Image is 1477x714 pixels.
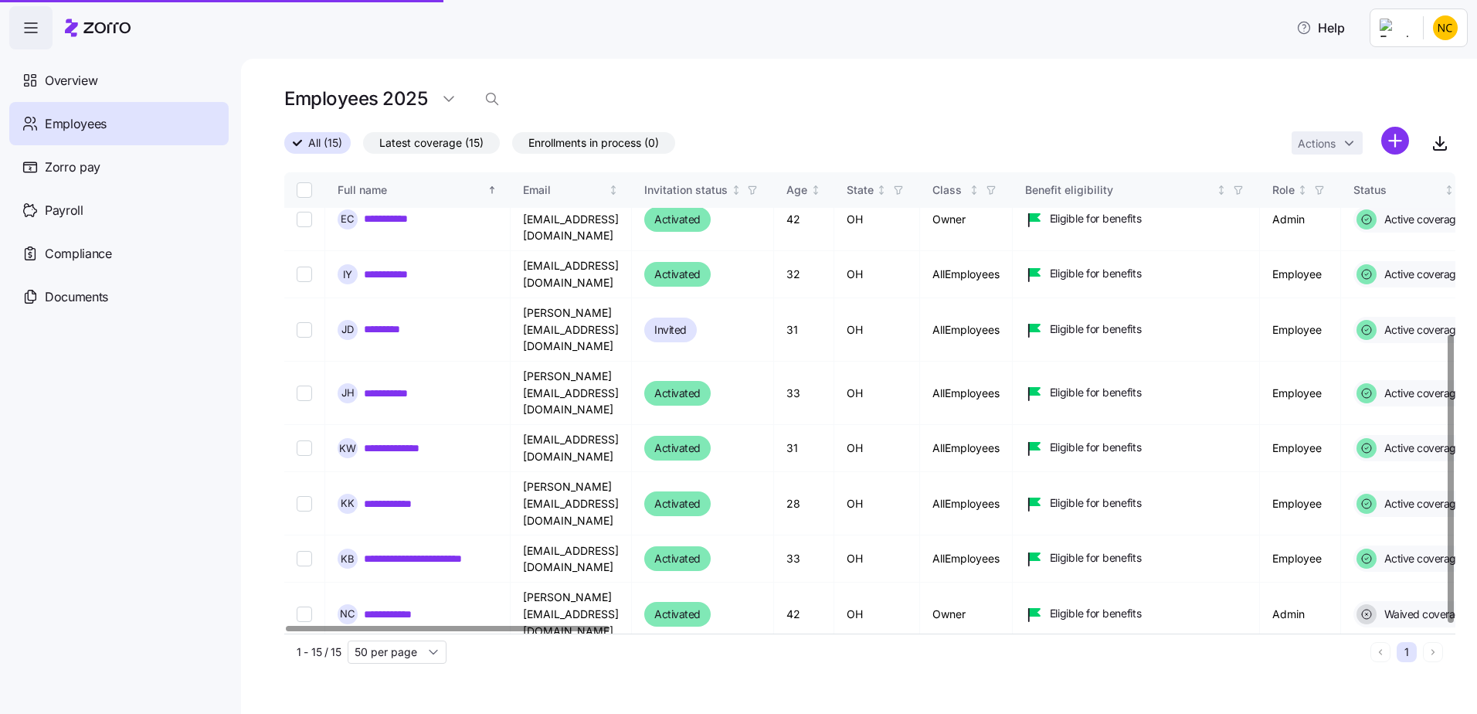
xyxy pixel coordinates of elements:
[920,535,1013,583] td: AllEmployees
[341,498,355,508] span: K K
[920,172,1013,208] th: ClassNot sorted
[654,495,701,513] span: Activated
[654,549,701,568] span: Activated
[1013,172,1260,208] th: Benefit eligibilityNot sorted
[343,270,352,280] span: I Y
[1380,19,1411,37] img: Employer logo
[45,158,100,177] span: Zorro pay
[774,188,834,251] td: 42
[920,583,1013,646] td: Owner
[341,325,354,335] span: J D
[847,182,874,199] div: State
[920,362,1013,425] td: AllEmployees
[1370,642,1390,662] button: Previous page
[511,172,632,208] th: EmailNot sorted
[1260,425,1341,472] td: Employee
[920,472,1013,535] td: AllEmployees
[632,172,774,208] th: Invitation statusNot sorted
[774,535,834,583] td: 33
[920,425,1013,472] td: AllEmployees
[9,145,229,189] a: Zorro pay
[1292,131,1363,155] button: Actions
[297,440,312,456] input: Select record 9
[920,298,1013,362] td: AllEmployees
[731,185,742,195] div: Not sorted
[297,607,312,622] input: Select record 12
[654,210,701,229] span: Activated
[9,102,229,145] a: Employees
[654,384,701,403] span: Activated
[834,172,920,208] th: StateNot sorted
[834,535,920,583] td: OH
[1050,550,1142,566] span: Eligible for benefits
[1260,172,1341,208] th: RoleNot sorted
[45,287,108,307] span: Documents
[834,583,920,646] td: OH
[338,182,484,199] div: Full name
[1433,15,1458,40] img: 4df69aa124fc8a424bc100789b518ae1
[920,188,1013,251] td: Owner
[969,185,980,195] div: Not sorted
[774,362,834,425] td: 33
[1260,251,1341,298] td: Employee
[339,444,356,454] span: K W
[487,185,497,195] div: Sorted ascending
[45,201,83,220] span: Payroll
[876,185,887,195] div: Not sorted
[1380,551,1462,566] span: Active coverage
[297,267,312,282] input: Select record 6
[1260,472,1341,535] td: Employee
[1380,212,1462,227] span: Active coverage
[297,551,312,566] input: Select record 11
[654,265,701,284] span: Activated
[644,182,728,199] div: Invitation status
[9,189,229,232] a: Payroll
[1216,185,1227,195] div: Not sorted
[774,298,834,362] td: 31
[1050,266,1142,281] span: Eligible for benefits
[9,232,229,275] a: Compliance
[786,182,807,199] div: Age
[1397,642,1417,662] button: 1
[9,275,229,318] a: Documents
[341,554,355,564] span: K B
[1050,606,1142,621] span: Eligible for benefits
[1260,362,1341,425] td: Employee
[810,185,821,195] div: Not sorted
[45,71,97,90] span: Overview
[284,87,427,110] h1: Employees 2025
[45,244,112,263] span: Compliance
[1025,182,1214,199] div: Benefit eligibility
[608,185,619,195] div: Not sorted
[834,251,920,298] td: OH
[297,496,312,512] input: Select record 10
[1050,321,1142,337] span: Eligible for benefits
[1260,535,1341,583] td: Employee
[1050,385,1142,400] span: Eligible for benefits
[325,172,511,208] th: Full nameSorted ascending
[297,182,312,198] input: Select all records
[1444,185,1455,195] div: Not sorted
[1260,583,1341,646] td: Admin
[1260,298,1341,362] td: Employee
[1260,188,1341,251] td: Admin
[1296,19,1345,37] span: Help
[1380,607,1468,622] span: Waived coverage
[774,251,834,298] td: 32
[1353,182,1441,199] div: Status
[834,188,920,251] td: OH
[834,472,920,535] td: OH
[297,386,312,401] input: Select record 8
[1050,211,1142,226] span: Eligible for benefits
[1050,440,1142,455] span: Eligible for benefits
[341,214,355,224] span: E C
[9,59,229,102] a: Overview
[774,583,834,646] td: 42
[1423,642,1443,662] button: Next page
[511,298,632,362] td: [PERSON_NAME][EMAIL_ADDRESS][DOMAIN_NAME]
[511,472,632,535] td: [PERSON_NAME][EMAIL_ADDRESS][DOMAIN_NAME]
[511,425,632,472] td: [EMAIL_ADDRESS][DOMAIN_NAME]
[511,251,632,298] td: [EMAIL_ADDRESS][DOMAIN_NAME]
[297,322,312,338] input: Select record 7
[511,535,632,583] td: [EMAIL_ADDRESS][DOMAIN_NAME]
